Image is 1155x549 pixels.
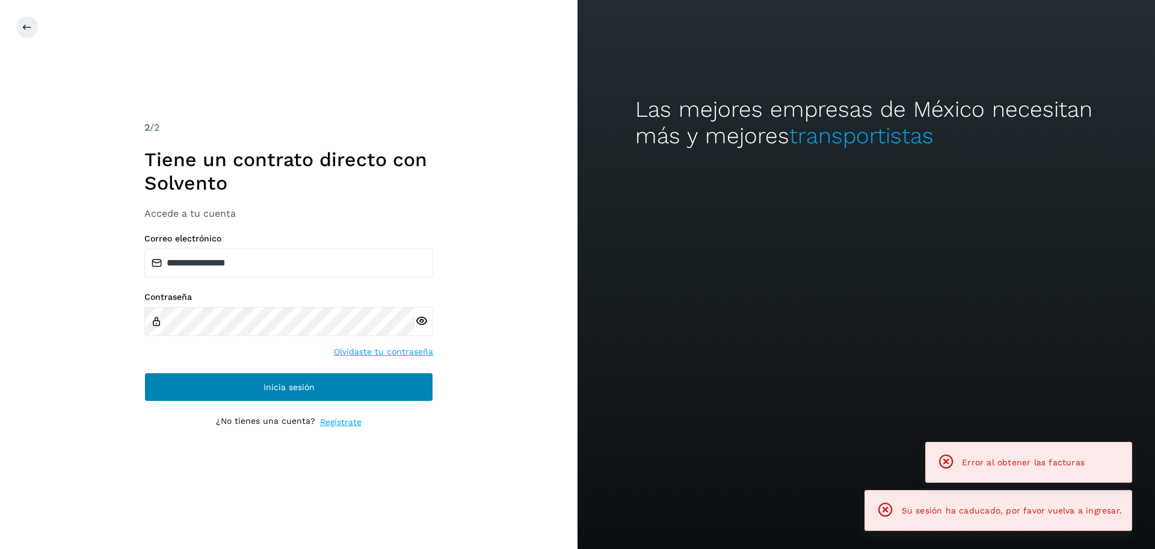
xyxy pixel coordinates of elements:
[144,120,433,135] div: /2
[320,416,362,429] a: Regístrate
[263,383,315,391] span: Inicia sesión
[144,234,433,244] label: Correo electrónico
[144,373,433,402] button: Inicia sesión
[216,416,315,429] p: ¿No tienes una cuenta?
[902,506,1122,515] span: Su sesión ha caducado, por favor vuelva a ingresar.
[635,96,1097,150] h2: Las mejores empresas de México necesitan más y mejores
[962,457,1085,467] span: Error al obtener las facturas
[144,148,433,194] h1: Tiene un contrato directo con Solvento
[144,292,433,302] label: Contraseña
[334,346,433,358] a: Olvidaste tu contraseña
[144,208,433,219] h3: Accede a tu cuenta
[789,123,934,149] span: transportistas
[144,122,150,133] span: 2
